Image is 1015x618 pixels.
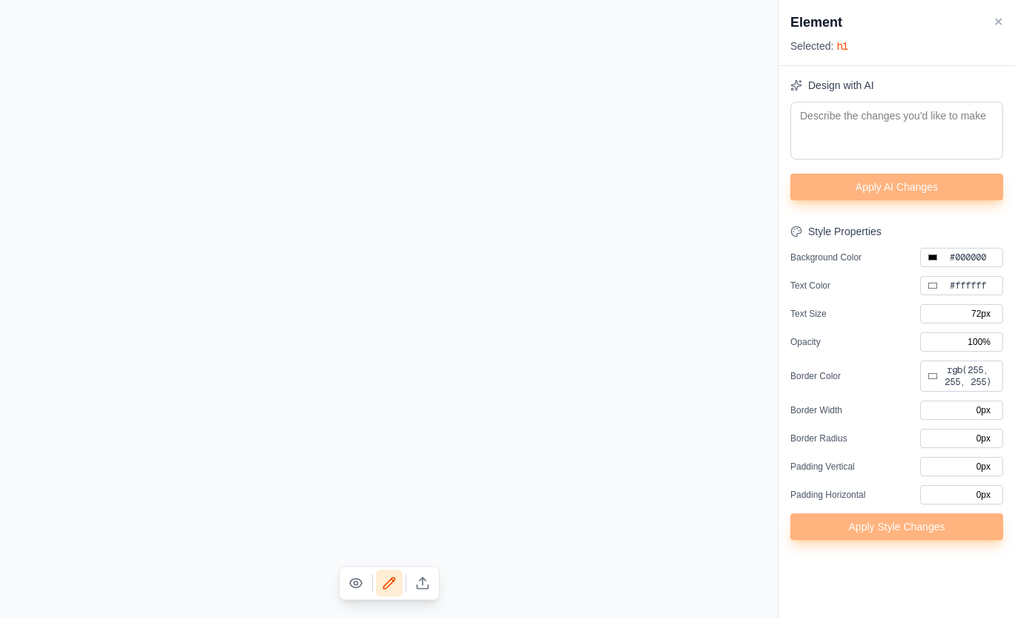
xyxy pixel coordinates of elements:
button: View Mode [343,570,369,596]
label: Background Color [790,252,920,263]
h5: Style Properties [808,224,882,239]
h3: Element [790,12,842,33]
label: Padding Vertical [790,461,920,473]
label: Border Color [790,370,920,382]
span: #000000 [939,252,996,263]
label: Border Width [790,404,920,416]
input: 100% [920,332,1003,352]
span: #ffffff [939,280,996,292]
input: #000000 [927,252,939,263]
label: Text Color [790,280,920,292]
label: Padding Horizontal [790,489,920,501]
span: h1 [836,39,848,53]
label: Opacity [790,336,920,348]
button: Edit Mode [376,570,403,596]
button: Apply Style Changes [790,513,1003,540]
label: Text Size [790,308,920,320]
button: Apply AI Changes [790,174,1003,200]
h5: Design with AI [808,78,874,93]
input: rgb(255, 255, 255) [927,370,939,382]
span: rgb(255, 255, 255) [939,364,996,388]
div: Selected: [790,39,1003,53]
button: ✕ [993,13,1003,31]
button: Publish Changes [409,570,436,596]
label: Border Radius [790,433,920,444]
input: #ffffff [927,280,939,292]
